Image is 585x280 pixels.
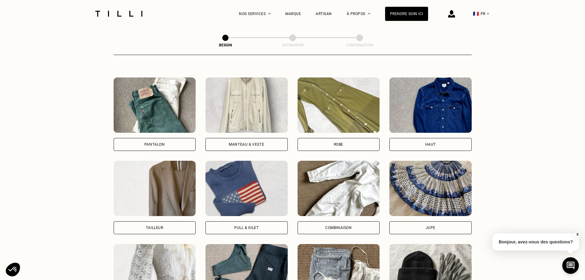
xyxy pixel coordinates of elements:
img: Tilli retouche votre Robe [298,77,380,133]
img: Tilli retouche votre Pantalon [114,77,196,133]
button: X [574,231,580,238]
div: Tailleur [146,226,163,230]
a: Marque [285,12,301,16]
img: Tilli retouche votre Haut [389,77,472,133]
div: Estimation [262,43,323,47]
div: Robe [334,143,343,146]
span: 🇫🇷 [473,11,479,17]
img: Menu déroulant [268,13,271,14]
img: Menu déroulant à propos [368,13,370,14]
img: Tilli retouche votre Pull & gilet [205,161,288,216]
img: Tilli retouche votre Combinaison [298,161,380,216]
img: icône connexion [448,10,455,18]
img: menu déroulant [487,13,489,14]
img: Tilli retouche votre Tailleur [114,161,196,216]
div: Pull & gilet [234,226,259,230]
div: Jupe [426,226,435,230]
div: Besoin [195,43,256,47]
div: Confirmation [329,43,390,47]
img: Logo du service de couturière Tilli [93,11,145,17]
div: Manteau & Veste [229,143,264,146]
a: Artisan [316,12,332,16]
div: Pantalon [144,143,165,146]
img: Tilli retouche votre Jupe [389,161,472,216]
p: Bonjour, avez-vous des questions? [493,233,579,250]
div: Combinaison [325,226,352,230]
div: Haut [425,143,436,146]
img: Tilli retouche votre Manteau & Veste [205,77,288,133]
a: Prendre soin ici [385,7,428,21]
